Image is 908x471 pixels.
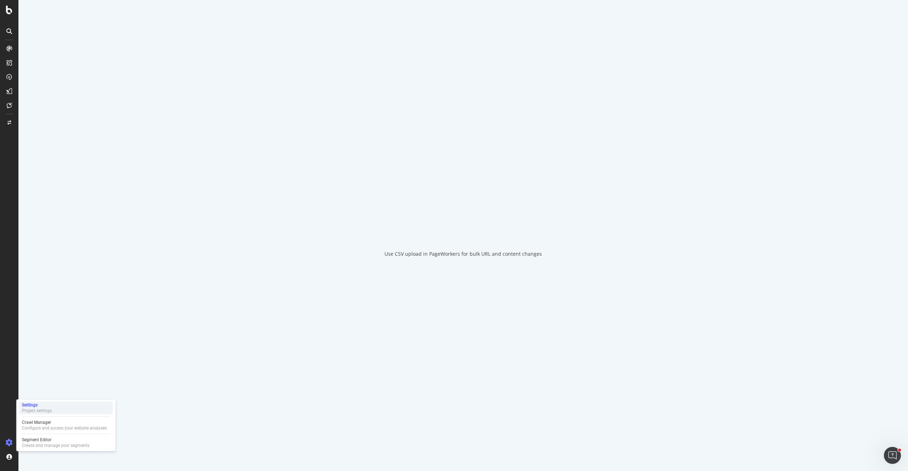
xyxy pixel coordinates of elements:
div: Project settings [22,408,52,414]
a: SettingsProject settings [19,401,113,414]
div: Segment Editor [22,437,89,443]
div: animation [438,214,489,239]
a: Crawl ManagerConfigure and access your website analyses [19,419,113,432]
iframe: Intercom live chat [884,447,901,464]
div: Create and manage your segments [22,443,89,448]
a: Segment EditorCreate and manage your segments [19,436,113,449]
div: Settings [22,402,52,408]
div: Configure and access your website analyses [22,425,107,431]
div: Use CSV upload in PageWorkers for bulk URL and content changes [384,250,542,257]
div: Crawl Manager [22,420,107,425]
